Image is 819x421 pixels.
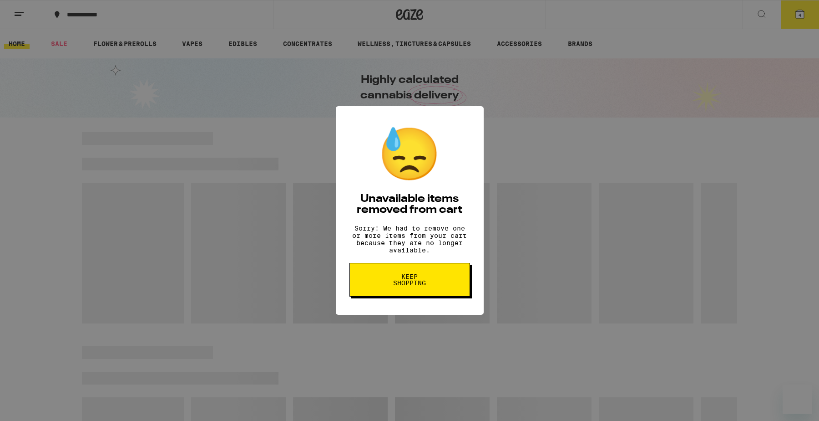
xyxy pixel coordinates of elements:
[349,194,470,216] h2: Unavailable items removed from cart
[378,124,441,185] div: 😓
[349,263,470,297] button: Keep Shopping
[783,385,812,414] iframe: Button to launch messaging window
[386,273,433,286] span: Keep Shopping
[349,225,470,254] p: Sorry! We had to remove one or more items from your cart because they are no longer available.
